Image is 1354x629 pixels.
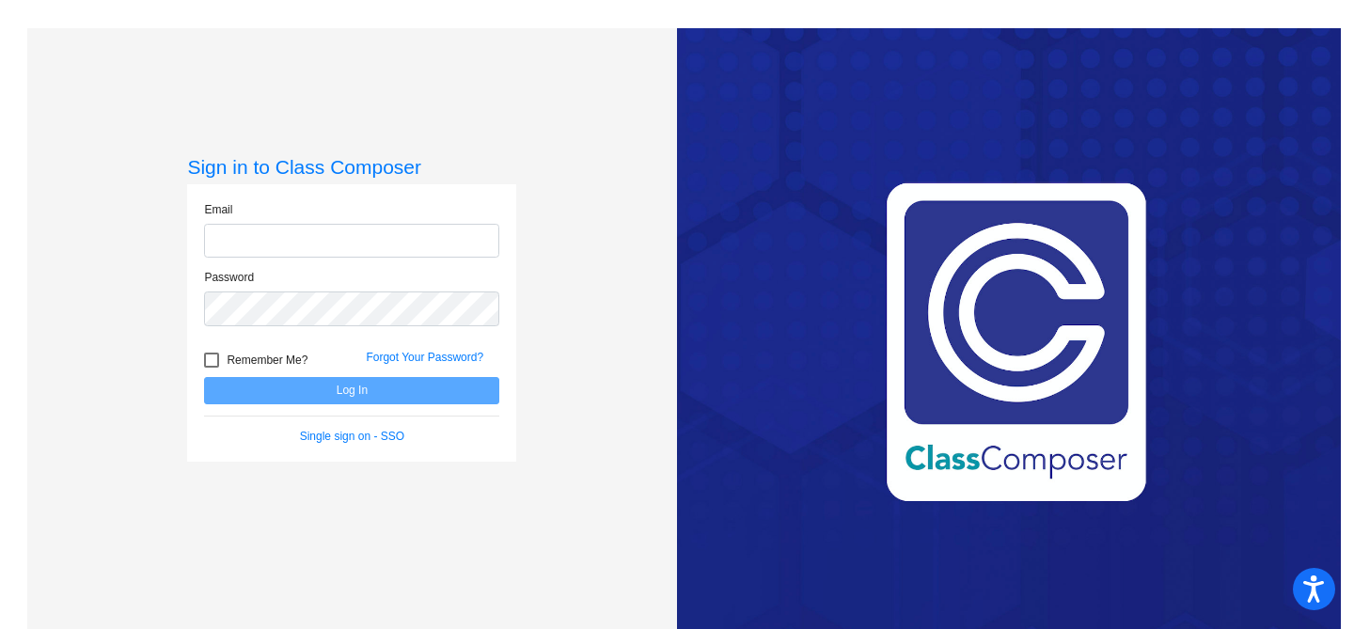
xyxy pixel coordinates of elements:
[300,430,404,443] a: Single sign on - SSO
[204,269,254,286] label: Password
[366,351,483,364] a: Forgot Your Password?
[227,349,307,371] span: Remember Me?
[204,377,499,404] button: Log In
[187,155,516,179] h3: Sign in to Class Composer
[204,201,232,218] label: Email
